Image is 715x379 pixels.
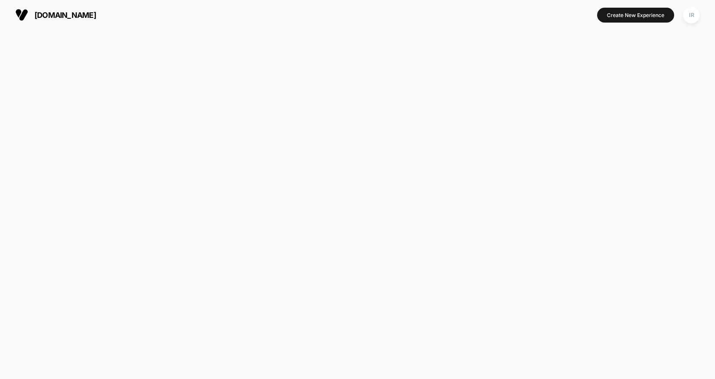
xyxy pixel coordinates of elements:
button: IR [681,6,702,24]
button: [DOMAIN_NAME] [13,8,99,22]
span: [DOMAIN_NAME] [34,11,96,20]
button: Create New Experience [597,8,674,23]
img: Visually logo [15,9,28,21]
div: IR [683,7,700,23]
